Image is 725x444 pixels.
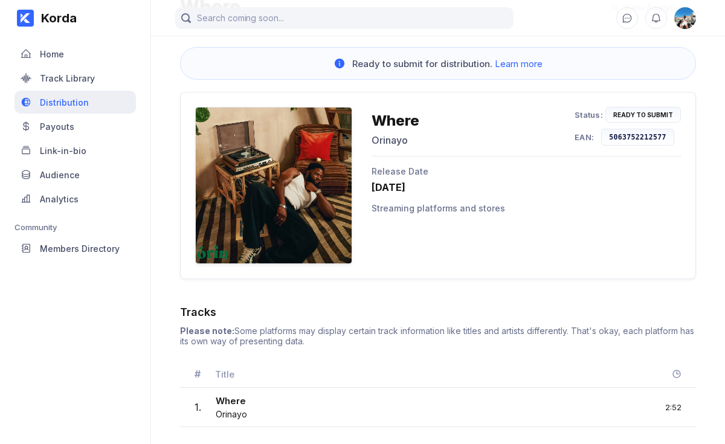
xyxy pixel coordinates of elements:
div: 5063752212577 [609,133,666,141]
div: Tracks [180,306,696,318]
input: Search coming soon... [175,7,514,29]
div: [DATE] [372,181,681,193]
div: Payouts [40,121,74,132]
div: Korda [34,11,77,25]
span: Orinayo [216,409,247,419]
div: Title [215,368,645,380]
b: Please note: [180,326,234,336]
div: Release Date [372,166,681,176]
a: Home [14,42,136,66]
div: Community [14,222,136,232]
div: Some platforms may display certain track information like titles and artists differently. That's ... [180,326,696,346]
a: Link-in-bio [14,139,136,163]
div: EAN: [575,132,594,142]
a: Analytics [14,187,136,211]
div: # [195,368,201,380]
a: Track Library [14,66,136,91]
div: Audience [40,170,80,180]
a: Members Directory [14,237,136,261]
div: Streaming platforms and stores [372,203,681,213]
div: Track Library [40,73,95,83]
div: Distribution [40,97,89,108]
div: Ready to Submit [613,111,673,118]
div: 1 . [195,401,201,413]
a: Audience [14,163,136,187]
a: Payouts [14,115,136,139]
img: 160x160 [674,7,696,29]
div: Members Directory [40,243,120,254]
div: Link-in-bio [40,146,86,156]
a: Distribution [14,91,136,115]
div: Orin [674,7,696,29]
div: 2:52 [665,402,681,412]
div: Analytics [40,194,79,204]
div: Where [372,112,419,129]
div: Orinayo [372,134,419,146]
div: Home [40,49,64,59]
div: Status: [575,110,603,120]
div: Ready to submit for distribution. [352,58,543,69]
span: Learn more [495,58,543,69]
div: Where [216,395,247,409]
